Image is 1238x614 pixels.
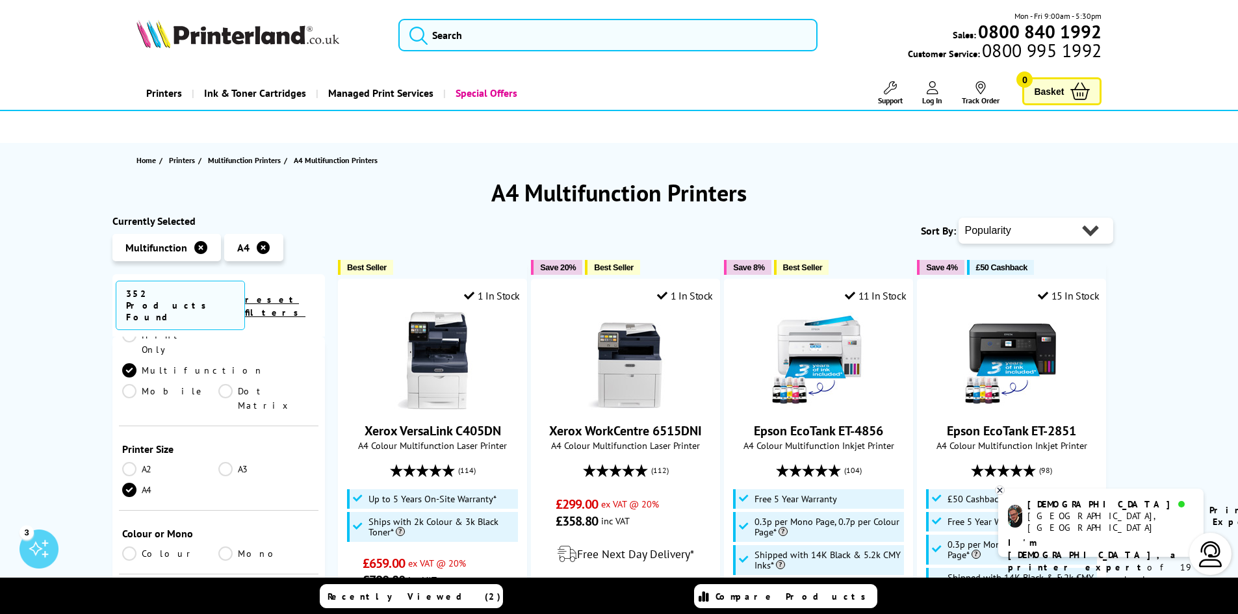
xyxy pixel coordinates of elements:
[948,517,1030,527] span: Free 5 Year Warranty
[976,262,1027,272] span: £50 Cashback
[577,312,675,409] img: Xerox WorkCentre 6515DNI
[1027,510,1193,533] div: [GEOGRAPHIC_DATA], [GEOGRAPHIC_DATA]
[657,289,713,302] div: 1 In Stock
[878,81,903,105] a: Support
[601,498,659,510] span: ex VAT @ 20%
[754,517,901,537] span: 0.3p per Mono Page, 0.7p per Colour Page*
[585,260,640,275] button: Best Seller
[192,77,316,110] a: Ink & Toner Cartridges
[922,96,942,105] span: Log In
[922,81,942,105] a: Log In
[169,153,195,167] span: Printers
[731,439,906,452] span: A4 Colour Multifunction Inkjet Printer
[963,399,1061,412] a: Epson EcoTank ET-2851
[208,153,284,167] a: Multifunction Printers
[754,422,883,439] a: Epson EcoTank ET-4856
[136,153,159,167] a: Home
[962,81,999,105] a: Track Order
[365,422,501,439] a: Xerox VersaLink C405DN
[345,439,520,452] span: A4 Colour Multifunction Laser Printer
[443,77,527,110] a: Special Offers
[218,546,315,561] a: Mono
[774,260,829,275] button: Best Seller
[1027,498,1193,510] div: [DEMOGRAPHIC_DATA]
[538,536,713,572] div: modal_delivery
[978,19,1102,44] b: 0800 840 1992
[947,422,1076,439] a: Epson EcoTank ET-2851
[908,44,1102,60] span: Customer Service:
[924,439,1099,452] span: A4 Colour Multifunction Inkjet Printer
[948,572,1094,593] span: Shipped with 14K Black & 5.2k CMY Inks*
[917,260,964,275] button: Save 4%
[112,177,1126,208] h1: A4 Multifunction Printers
[538,439,713,452] span: A4 Colour Multifunction Laser Printer
[122,483,219,497] a: A4
[948,539,1094,560] span: 0.3p per Mono Page, 0.7p per Colour Page*
[1014,10,1102,22] span: Mon - Fri 9:00am - 5:30pm
[122,384,219,413] a: Mobile
[136,19,339,48] img: Printerland Logo
[963,312,1061,409] img: Epson EcoTank ET-2851
[328,591,501,602] span: Recently Viewed (2)
[754,494,837,504] span: Free 5 Year Warranty
[136,77,192,110] a: Printers
[967,260,1034,275] button: £50 Cashback
[112,214,326,227] div: Currently Selected
[384,399,482,412] a: Xerox VersaLink C405DN
[136,19,383,51] a: Printerland Logo
[204,77,306,110] span: Ink & Toner Cartridges
[316,77,443,110] a: Managed Print Services
[408,557,466,569] span: ex VAT @ 20%
[125,241,187,254] span: Multifunction
[368,517,515,537] span: Ships with 2k Colour & 3k Black Toner*
[540,262,576,272] span: Save 20%
[770,312,868,409] img: Epson EcoTank ET-4856
[694,584,877,608] a: Compare Products
[601,515,630,527] span: inc VAT
[122,328,219,357] a: Print Only
[218,384,315,413] a: Dot Matrix
[1008,505,1022,528] img: chris-livechat.png
[878,96,903,105] span: Support
[594,262,634,272] span: Best Seller
[724,260,771,275] button: Save 8%
[320,584,503,608] a: Recently Viewed (2)
[458,458,476,483] span: (114)
[1034,83,1064,100] span: Basket
[368,494,496,504] span: Up to 5 Years On-Site Warranty*
[556,513,598,530] span: £358.80
[921,224,956,237] span: Sort By:
[19,525,34,539] div: 3
[208,153,281,167] span: Multifunction Printers
[122,527,316,540] div: Colour or Mono
[122,363,264,377] a: Multifunction
[294,155,378,165] span: A4 Multifunction Printers
[556,496,598,513] span: £299.00
[116,281,246,330] span: 352 Products Found
[245,294,305,318] a: reset filters
[237,241,250,254] span: A4
[783,262,823,272] span: Best Seller
[980,44,1102,57] span: 0800 995 1992
[1008,537,1194,611] p: of 19 years! I can help you choose the right product
[169,153,198,167] a: Printers
[1008,537,1180,573] b: I'm [DEMOGRAPHIC_DATA], a printer expert
[218,462,315,476] a: A3
[384,312,482,409] img: Xerox VersaLink C405DN
[1022,77,1102,105] a: Basket 0
[363,555,405,572] span: £659.00
[716,591,873,602] span: Compare Products
[733,262,764,272] span: Save 8%
[953,29,976,41] span: Sales:
[1039,458,1052,483] span: (98)
[363,572,405,589] span: £790.80
[577,399,675,412] a: Xerox WorkCentre 6515DNI
[531,260,582,275] button: Save 20%
[122,442,316,455] div: Printer Size
[948,494,1003,504] span: £50 Cashback
[549,422,702,439] a: Xerox WorkCentre 6515DNI
[398,19,818,51] input: Search
[1016,71,1033,88] span: 0
[844,458,862,483] span: (104)
[464,289,520,302] div: 1 In Stock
